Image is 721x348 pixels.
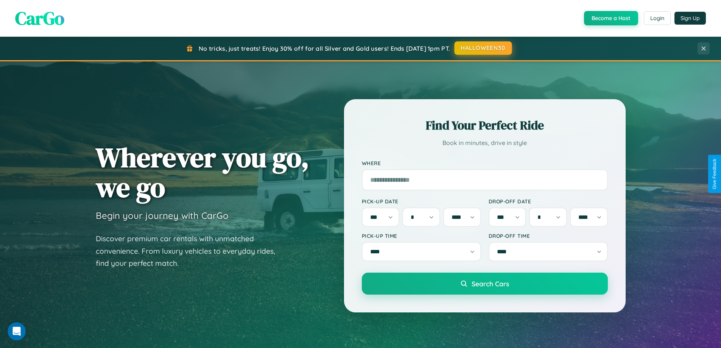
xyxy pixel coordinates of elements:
[15,6,64,31] span: CarGo
[96,233,285,270] p: Discover premium car rentals with unmatched convenience. From luxury vehicles to everyday rides, ...
[455,41,512,55] button: HALLOWEEN30
[644,11,671,25] button: Login
[489,198,608,204] label: Drop-off Date
[472,279,509,288] span: Search Cars
[362,233,481,239] label: Pick-up Time
[362,198,481,204] label: Pick-up Date
[96,142,309,202] h1: Wherever you go, we go
[199,45,450,52] span: No tricks, just treats! Enjoy 30% off for all Silver and Gold users! Ends [DATE] 1pm PT.
[8,322,26,340] iframe: Intercom live chat
[362,160,608,166] label: Where
[362,117,608,134] h2: Find Your Perfect Ride
[712,159,717,189] div: Give Feedback
[96,210,229,221] h3: Begin your journey with CarGo
[489,233,608,239] label: Drop-off Time
[674,12,706,25] button: Sign Up
[362,273,608,295] button: Search Cars
[584,11,638,25] button: Become a Host
[362,137,608,148] p: Book in minutes, drive in style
